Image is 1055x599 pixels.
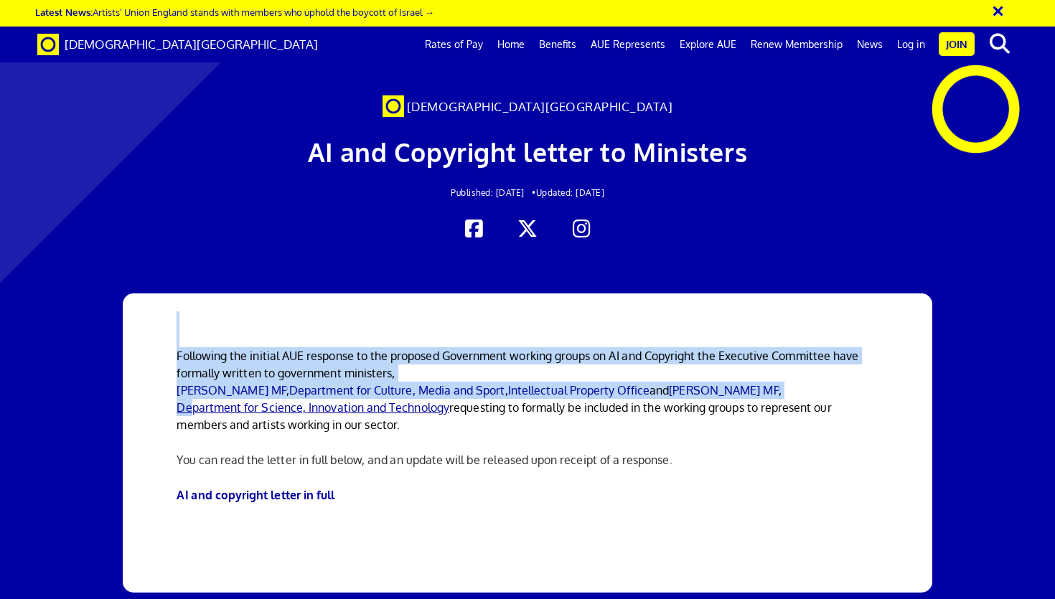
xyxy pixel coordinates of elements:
h2: Updated: [DATE] [205,188,851,197]
a: Home [490,27,532,62]
span: Published: [DATE] • [451,187,536,198]
span: , [286,383,289,397]
a: Renew Membership [744,27,850,62]
a: [PERSON_NAME] MP [177,383,286,397]
span: [DEMOGRAPHIC_DATA][GEOGRAPHIC_DATA] [407,99,673,114]
a: AI and copyright letter in full [177,488,334,502]
a: Brand [DEMOGRAPHIC_DATA][GEOGRAPHIC_DATA] [27,27,329,62]
a: News [850,27,890,62]
span: , [779,383,782,397]
a: Explore AUE [672,27,744,62]
a: Join [939,32,975,56]
span: Following the initial AUE response to the proposed Government working groups on AI and Copyright ... [177,349,858,432]
button: search [977,29,1021,59]
a: [PERSON_NAME] MP [669,383,778,397]
strong: Latest News: [35,6,93,18]
a: AUE Represents [583,27,672,62]
a: Department for Science, Innovation and Technology [177,400,449,415]
a: Benefits [532,27,583,62]
span: AI and Copyright letter to Ministers [308,136,747,168]
p: You can read the letter in full below, and an update will be released upon receipt of a response. [177,451,878,468]
a: Latest News:Artists’ Union England stands with members who uphold the boycott of Israel → [35,6,434,18]
span: [DEMOGRAPHIC_DATA][GEOGRAPHIC_DATA] [65,37,318,52]
a: Department for Culture, Media and Sport [289,383,505,397]
a: Rates of Pay [418,27,490,62]
span: , [505,383,508,397]
a: Intellectual Property Office [508,383,650,397]
a: Log in [890,27,932,62]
